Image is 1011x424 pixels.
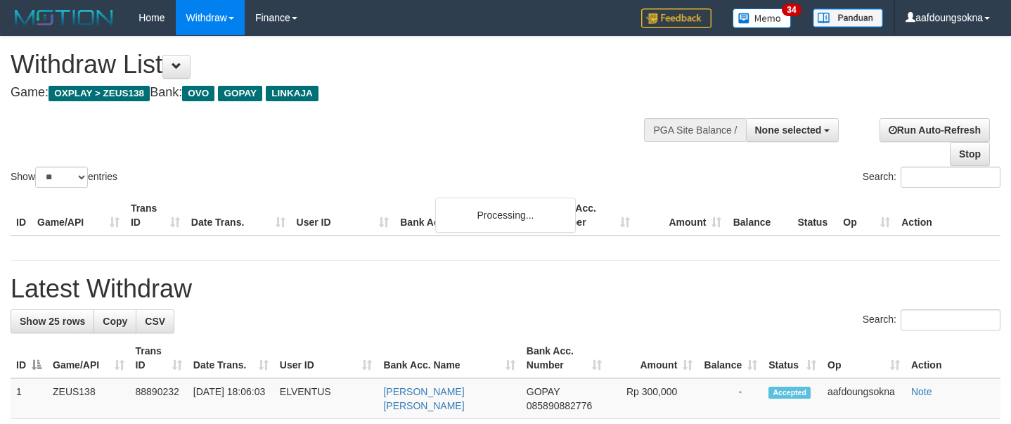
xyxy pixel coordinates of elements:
th: Bank Acc. Number [543,195,636,236]
a: Note [911,386,932,397]
span: LINKAJA [266,86,318,101]
th: Date Trans.: activate to sort column ascending [188,338,274,378]
th: Action [906,338,1000,378]
td: ELVENTUS [274,378,378,419]
div: Processing... [435,198,576,233]
div: PGA Site Balance / [644,118,745,142]
span: OVO [182,86,214,101]
th: Trans ID [125,195,186,236]
th: Game/API [32,195,125,236]
span: Show 25 rows [20,316,85,327]
th: Balance [727,195,792,236]
th: User ID [291,195,395,236]
a: Show 25 rows [11,309,94,333]
span: None selected [755,124,822,136]
td: aafdoungsokna [822,378,906,419]
a: Copy [94,309,136,333]
td: 88890232 [130,378,188,419]
th: Amount: activate to sort column ascending [607,338,698,378]
th: Bank Acc. Name: activate to sort column ascending [378,338,520,378]
th: User ID: activate to sort column ascending [274,338,378,378]
input: Search: [901,309,1000,330]
th: Amount [636,195,728,236]
button: None selected [746,118,839,142]
span: GOPAY [218,86,262,101]
img: Feedback.jpg [641,8,711,28]
span: Accepted [768,387,811,399]
th: ID [11,195,32,236]
label: Search: [863,167,1000,188]
td: - [698,378,763,419]
th: Bank Acc. Number: activate to sort column ascending [521,338,607,378]
th: Game/API: activate to sort column ascending [47,338,130,378]
h1: Latest Withdraw [11,275,1000,303]
th: Date Trans. [186,195,291,236]
th: ID: activate to sort column descending [11,338,47,378]
span: CSV [145,316,165,327]
td: Rp 300,000 [607,378,698,419]
th: Bank Acc. Name [394,195,543,236]
span: GOPAY [527,386,560,397]
th: Op: activate to sort column ascending [822,338,906,378]
span: Copy [103,316,127,327]
select: Showentries [35,167,88,188]
h1: Withdraw List [11,51,660,79]
th: Status [792,195,837,236]
th: Balance: activate to sort column ascending [698,338,763,378]
td: ZEUS138 [47,378,130,419]
th: Status: activate to sort column ascending [763,338,822,378]
th: Action [896,195,1000,236]
h4: Game: Bank: [11,86,660,100]
span: Copy 085890882776 to clipboard [527,400,592,411]
span: 34 [782,4,801,16]
a: [PERSON_NAME] [PERSON_NAME] [383,386,464,411]
label: Search: [863,309,1000,330]
span: OXPLAY > ZEUS138 [49,86,150,101]
img: Button%20Memo.svg [733,8,792,28]
th: Op [837,195,896,236]
a: Run Auto-Refresh [880,118,990,142]
a: CSV [136,309,174,333]
th: Trans ID: activate to sort column ascending [130,338,188,378]
img: MOTION_logo.png [11,7,117,28]
input: Search: [901,167,1000,188]
td: [DATE] 18:06:03 [188,378,274,419]
td: 1 [11,378,47,419]
label: Show entries [11,167,117,188]
img: panduan.png [813,8,883,27]
a: Stop [950,142,990,166]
